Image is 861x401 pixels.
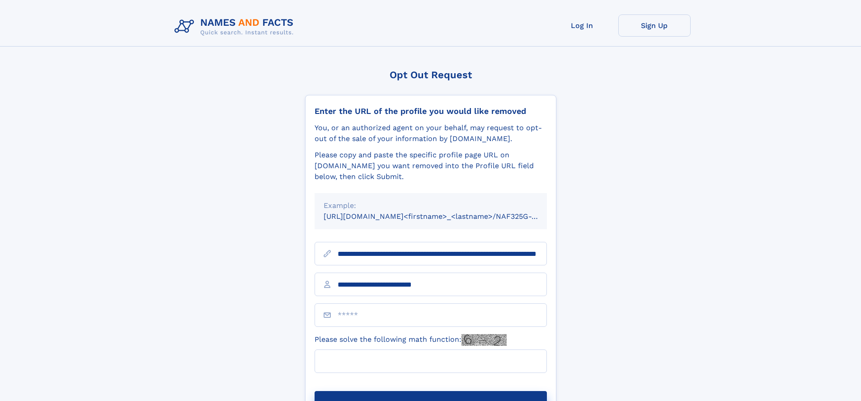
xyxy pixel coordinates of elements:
[315,123,547,144] div: You, or an authorized agent on your behalf, may request to opt-out of the sale of your informatio...
[546,14,618,37] a: Log In
[618,14,691,37] a: Sign Up
[315,106,547,116] div: Enter the URL of the profile you would like removed
[315,150,547,182] div: Please copy and paste the specific profile page URL on [DOMAIN_NAME] you want removed into the Pr...
[324,200,538,211] div: Example:
[315,334,507,346] label: Please solve the following math function:
[305,69,556,80] div: Opt Out Request
[171,14,301,39] img: Logo Names and Facts
[324,212,564,221] small: [URL][DOMAIN_NAME]<firstname>_<lastname>/NAF325G-xxxxxxxx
